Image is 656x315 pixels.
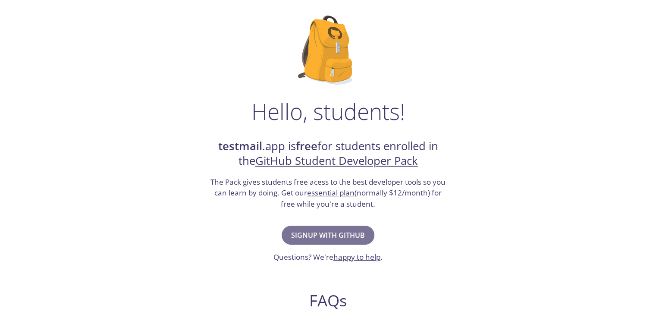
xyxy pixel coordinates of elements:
[291,229,365,241] span: Signup with GitHub
[255,153,418,168] a: GitHub Student Developer Pack
[218,139,262,154] strong: testmail
[273,252,383,263] h3: Questions? We're .
[282,226,374,245] button: Signup with GitHub
[210,176,447,210] h3: The Pack gives students free acess to the best developer tools so you can learn by doing. Get our...
[163,291,494,310] h2: FAQs
[296,139,317,154] strong: free
[333,252,380,262] a: happy to help
[210,139,447,169] h2: .app is for students enrolled in the
[251,98,405,124] h1: Hello, students!
[307,188,355,198] a: essential plan
[298,16,358,85] img: github-student-backpack.png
